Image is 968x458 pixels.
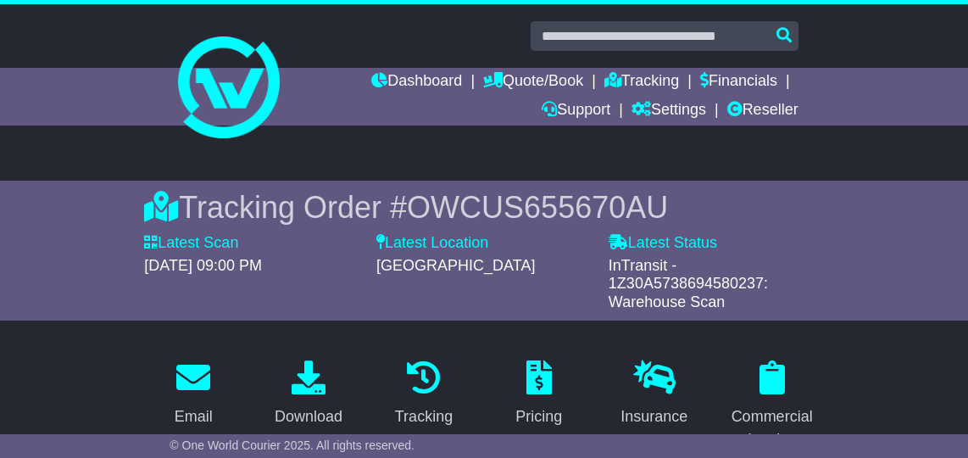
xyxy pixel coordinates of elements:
a: Pricing [504,355,573,434]
div: Pricing [515,405,562,428]
a: Tracking [384,355,464,434]
a: Settings [631,97,706,126]
div: Insurance [620,405,687,428]
a: Download [264,355,353,434]
span: OWCUS655670AU [407,190,668,225]
a: Quote/Book [483,68,583,97]
div: Tracking Order # [144,189,823,226]
a: Insurance [609,355,698,434]
div: Commercial Invoice [732,405,813,451]
span: © One World Courier 2025. All rights reserved. [170,438,414,452]
span: [GEOGRAPHIC_DATA] [376,257,535,274]
a: Tracking [604,68,679,97]
a: Financials [700,68,777,97]
div: Tracking [395,405,453,428]
a: Reseller [727,97,798,126]
a: Dashboard [371,68,462,97]
a: Commercial Invoice [720,355,824,457]
a: Support [542,97,610,126]
label: Latest Status [609,234,717,253]
span: [DATE] 09:00 PM [144,257,262,274]
label: Latest Scan [144,234,238,253]
span: InTransit - 1Z30A5738694580237: Warehouse Scan [609,257,768,310]
a: Email [164,355,224,434]
div: Download [275,405,342,428]
label: Latest Location [376,234,488,253]
div: Email [175,405,213,428]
